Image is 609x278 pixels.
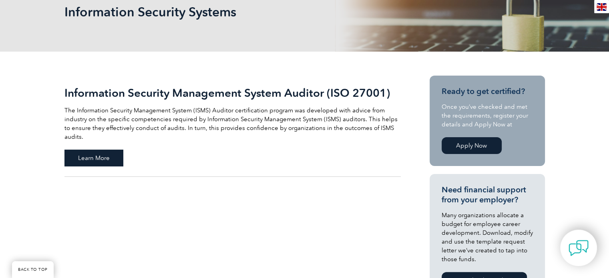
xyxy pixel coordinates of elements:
h2: Information Security Management System Auditor (ISO 27001) [64,86,401,99]
p: Once you’ve checked and met the requirements, register your details and Apply Now at [442,102,533,129]
h3: Ready to get certified? [442,86,533,96]
h1: Information Security Systems [64,4,372,20]
a: Apply Now [442,137,502,154]
a: Information Security Management System Auditor (ISO 27001) The Information Security Management Sy... [64,76,401,177]
a: BACK TO TOP [12,261,54,278]
span: Learn More [64,150,123,166]
p: The Information Security Management System (ISMS) Auditor certification program was developed wit... [64,106,401,141]
img: contact-chat.png [569,238,589,258]
h3: Need financial support from your employer? [442,185,533,205]
img: en [597,3,607,11]
p: Many organizations allocate a budget for employee career development. Download, modify and use th... [442,211,533,264]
